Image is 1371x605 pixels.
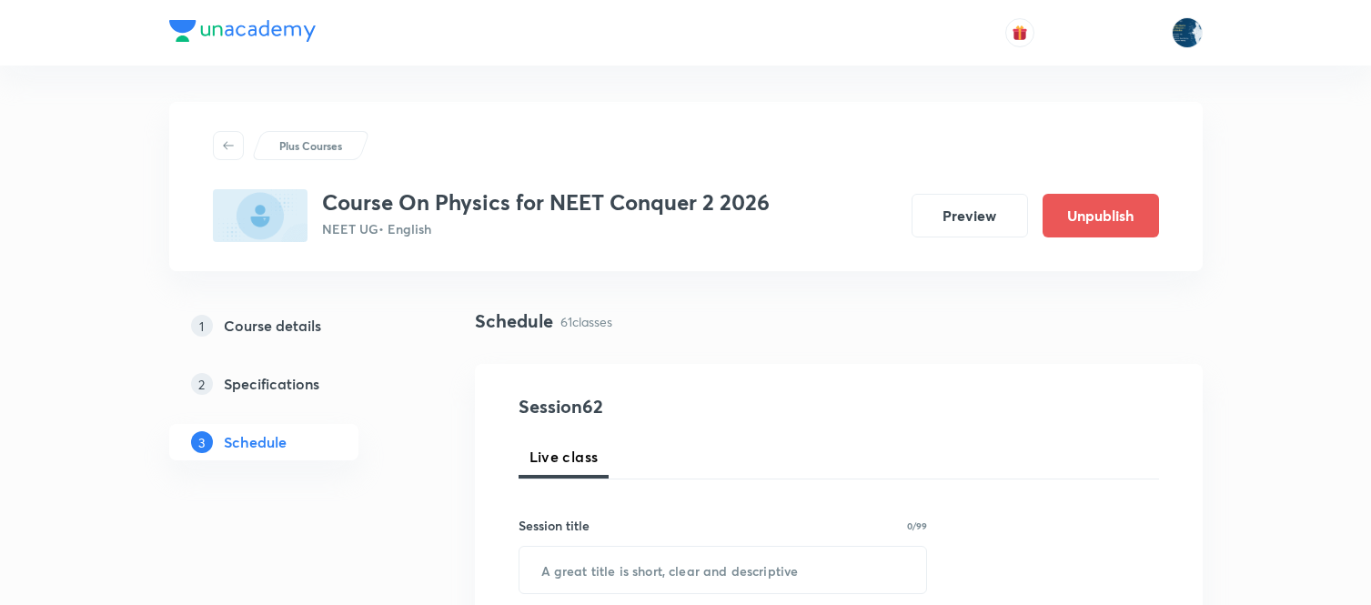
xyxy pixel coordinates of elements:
img: Lokeshwar Chiluveru [1172,17,1203,48]
h5: Schedule [224,431,287,453]
img: 3B526EC5-222F-455F-B4F0-1C6FE366FF49_plus.png [213,189,307,242]
a: 2Specifications [169,366,417,402]
h6: Session title [519,516,590,535]
p: Plus Courses [279,137,342,154]
span: Live class [529,446,599,468]
p: 61 classes [560,312,612,331]
a: 1Course details [169,308,417,344]
h4: Schedule [475,308,553,335]
p: 2 [191,373,213,395]
p: 0/99 [907,521,927,530]
h5: Course details [224,315,321,337]
a: Company Logo [169,20,316,46]
button: Preview [912,194,1028,237]
p: 3 [191,431,213,453]
p: NEET UG • English [322,219,770,238]
h4: Session 62 [519,393,851,420]
button: avatar [1005,18,1034,47]
h5: Specifications [224,373,319,395]
input: A great title is short, clear and descriptive [519,547,927,593]
img: Company Logo [169,20,316,42]
h3: Course On Physics for NEET Conquer 2 2026 [322,189,770,216]
p: 1 [191,315,213,337]
img: avatar [1012,25,1028,41]
button: Unpublish [1043,194,1159,237]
